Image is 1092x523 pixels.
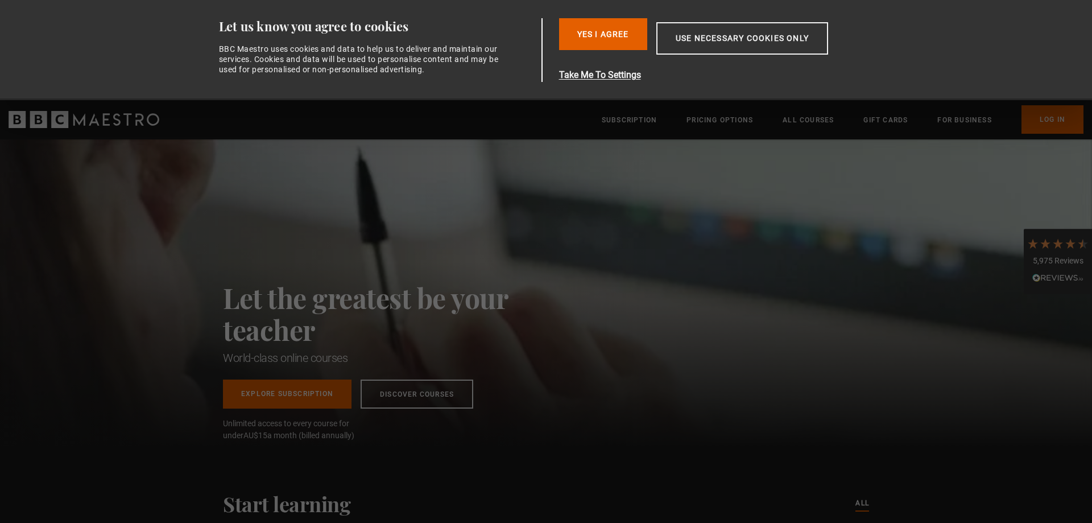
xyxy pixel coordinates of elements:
a: All Courses [783,114,834,126]
span: AU$15 [243,431,267,440]
div: BBC Maestro uses cookies and data to help us to deliver and maintain our services. Cookies and da... [219,44,506,75]
a: Explore Subscription [223,380,351,409]
a: Discover Courses [361,380,473,409]
svg: BBC Maestro [9,111,159,128]
span: Unlimited access to every course for under a month (billed annually) [223,418,377,442]
div: Read All Reviews [1027,272,1089,286]
a: For business [937,114,991,126]
button: Use necessary cookies only [656,22,828,55]
h2: Let the greatest be your teacher [223,282,559,345]
a: Log In [1021,105,1083,134]
img: REVIEWS.io [1032,274,1083,282]
button: Yes I Agree [559,18,647,50]
div: Let us know you agree to cookies [219,18,537,35]
nav: Primary [602,105,1083,134]
div: 4.7 Stars [1027,237,1089,250]
a: Subscription [602,114,657,126]
button: Take Me To Settings [559,68,882,82]
a: Pricing Options [686,114,753,126]
div: 5,975 ReviewsRead All Reviews [1024,229,1092,295]
a: Gift Cards [863,114,908,126]
div: 5,975 Reviews [1027,256,1089,267]
h1: World-class online courses [223,350,559,366]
